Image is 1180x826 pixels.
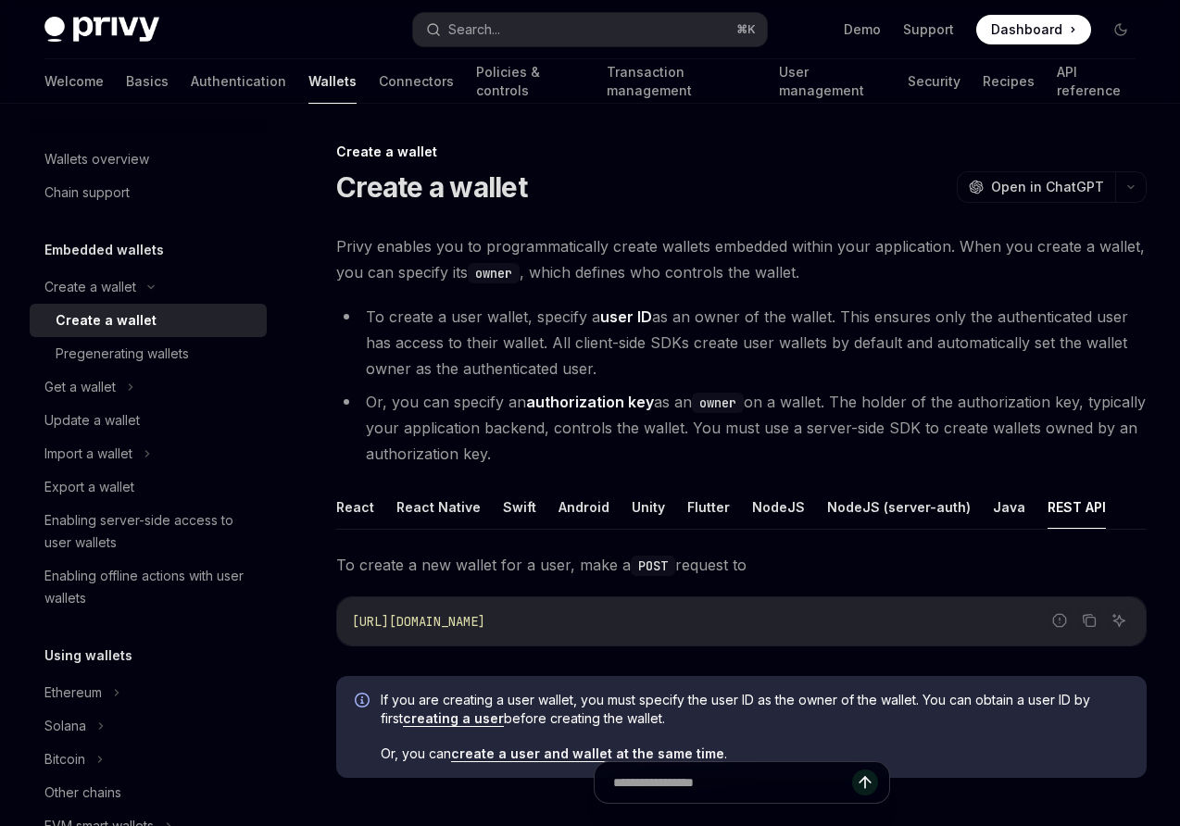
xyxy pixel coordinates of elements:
[844,20,881,39] a: Demo
[126,59,169,104] a: Basics
[379,59,454,104] a: Connectors
[991,20,1062,39] span: Dashboard
[44,181,130,204] div: Chain support
[336,389,1147,467] li: Or, you can specify an as an on a wallet. The holder of the authorization key, typically your app...
[976,15,1091,44] a: Dashboard
[1106,15,1136,44] button: Toggle dark mode
[56,309,157,332] div: Create a wallet
[632,485,665,529] button: Unity
[30,776,267,809] a: Other chains
[983,59,1035,104] a: Recipes
[779,59,885,104] a: User management
[336,143,1147,161] div: Create a wallet
[687,485,730,529] button: Flutter
[957,171,1115,203] button: Open in ChatGPT
[44,376,116,398] div: Get a wallet
[30,504,267,559] a: Enabling server-side access to user wallets
[903,20,954,39] a: Support
[993,485,1025,529] button: Java
[852,770,878,795] button: Send message
[600,307,652,326] strong: user ID
[352,613,485,630] span: [URL][DOMAIN_NAME]
[44,645,132,667] h5: Using wallets
[336,485,374,529] button: React
[1048,608,1072,632] button: Report incorrect code
[827,485,971,529] button: NodeJS (server-auth)
[413,13,767,46] button: Search...⌘K
[44,748,85,770] div: Bitcoin
[1057,59,1136,104] a: API reference
[44,276,136,298] div: Create a wallet
[44,782,121,804] div: Other chains
[191,59,286,104] a: Authentication
[30,143,267,176] a: Wallets overview
[526,393,654,411] strong: authorization key
[468,263,520,283] code: owner
[44,715,86,737] div: Solana
[30,304,267,337] a: Create a wallet
[1107,608,1131,632] button: Ask AI
[56,343,189,365] div: Pregenerating wallets
[1048,485,1106,529] button: REST API
[308,59,357,104] a: Wallets
[44,682,102,704] div: Ethereum
[44,239,164,261] h5: Embedded wallets
[381,691,1128,728] span: If you are creating a user wallet, you must specify the user ID as the owner of the wallet. You c...
[44,59,104,104] a: Welcome
[503,485,536,529] button: Swift
[991,178,1104,196] span: Open in ChatGPT
[44,476,134,498] div: Export a wallet
[448,19,500,41] div: Search...
[30,470,267,504] a: Export a wallet
[355,693,373,711] svg: Info
[30,404,267,437] a: Update a wallet
[336,233,1147,285] span: Privy enables you to programmatically create wallets embedded within your application. When you c...
[44,409,140,432] div: Update a wallet
[1077,608,1101,632] button: Copy the contents from the code block
[381,745,1128,763] span: Or, you can .
[44,565,256,609] div: Enabling offline actions with user wallets
[336,552,1147,578] span: To create a new wallet for a user, make a request to
[631,556,675,576] code: POST
[44,148,149,170] div: Wallets overview
[559,485,609,529] button: Android
[30,337,267,370] a: Pregenerating wallets
[451,745,724,762] a: create a user and wallet at the same time
[44,17,159,43] img: dark logo
[44,509,256,554] div: Enabling server-side access to user wallets
[752,485,805,529] button: NodeJS
[30,559,267,615] a: Enabling offline actions with user wallets
[476,59,584,104] a: Policies & controls
[336,170,527,204] h1: Create a wallet
[396,485,481,529] button: React Native
[736,22,756,37] span: ⌘ K
[336,304,1147,382] li: To create a user wallet, specify a as an owner of the wallet. This ensures only the authenticated...
[692,393,744,413] code: owner
[403,710,504,727] a: creating a user
[44,443,132,465] div: Import a wallet
[908,59,960,104] a: Security
[607,59,757,104] a: Transaction management
[30,176,267,209] a: Chain support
